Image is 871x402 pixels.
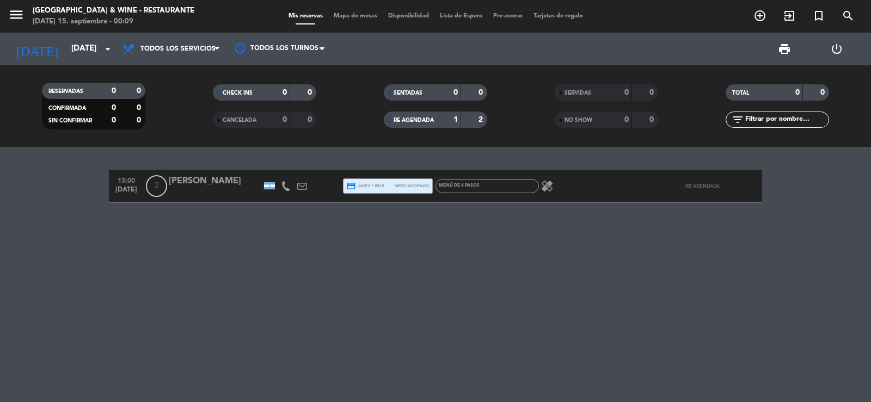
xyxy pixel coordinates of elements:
i: turned_in_not [812,9,825,22]
span: RE AGENDADA [394,117,434,123]
button: menu [8,7,24,27]
div: [DATE] 15. septiembre - 00:09 [33,16,194,27]
strong: 0 [649,116,656,123]
span: SERVIDAS [565,90,591,96]
i: exit_to_app [783,9,796,22]
i: [DATE] [8,37,66,61]
button: RE AGENDADA [675,175,729,197]
strong: 0 [453,89,458,96]
strong: 0 [283,89,287,96]
i: add_circle_outline [753,9,766,22]
i: credit_card [346,181,356,191]
span: RE AGENDADA [685,183,720,189]
span: SIN CONFIRMAR [48,118,92,123]
div: [GEOGRAPHIC_DATA] & Wine - Restaurante [33,5,194,16]
span: [DATE] [113,186,140,199]
i: healing [541,180,554,193]
strong: 0 [112,87,116,95]
span: Mapa de mesas [328,13,383,19]
strong: 0 [283,116,287,123]
span: Tarjetas de regalo [528,13,588,19]
span: Todos los servicios [140,45,216,53]
i: power_settings_new [830,42,843,55]
div: LOG OUT [811,33,863,65]
i: search [842,9,855,22]
input: Filtrar por nombre... [744,114,829,126]
span: NO SHOW [565,117,592,123]
span: amex * 8518 [346,181,384,191]
span: Lista de Espera [434,13,488,19]
span: CHECK INS [223,90,253,96]
span: 13:00 [113,174,140,186]
strong: 0 [479,89,485,96]
span: CONFIRMADA [48,106,86,111]
span: mercadopago [395,182,430,189]
strong: 0 [112,116,116,124]
i: menu [8,7,24,23]
div: [PERSON_NAME] [169,174,261,188]
strong: 0 [308,89,314,96]
span: 2 [146,175,167,197]
span: Pre-acceso [488,13,528,19]
strong: 2 [479,116,485,123]
span: Mis reservas [283,13,328,19]
strong: 0 [624,116,629,123]
strong: 0 [308,116,314,123]
strong: 0 [795,89,800,96]
span: TOTAL [732,90,749,96]
strong: 0 [624,89,629,96]
strong: 0 [112,104,116,112]
i: arrow_drop_down [101,42,114,55]
strong: 0 [649,89,656,96]
span: RESERVADAS [48,89,83,94]
strong: 0 [137,116,143,124]
strong: 0 [137,87,143,95]
span: MENÚ DE 4 PASOS [439,183,480,188]
span: SENTADAS [394,90,422,96]
strong: 0 [820,89,827,96]
span: CANCELADA [223,117,256,123]
span: Disponibilidad [383,13,434,19]
i: filter_list [731,113,744,126]
span: print [778,42,791,55]
strong: 1 [453,116,458,123]
strong: 0 [137,104,143,112]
